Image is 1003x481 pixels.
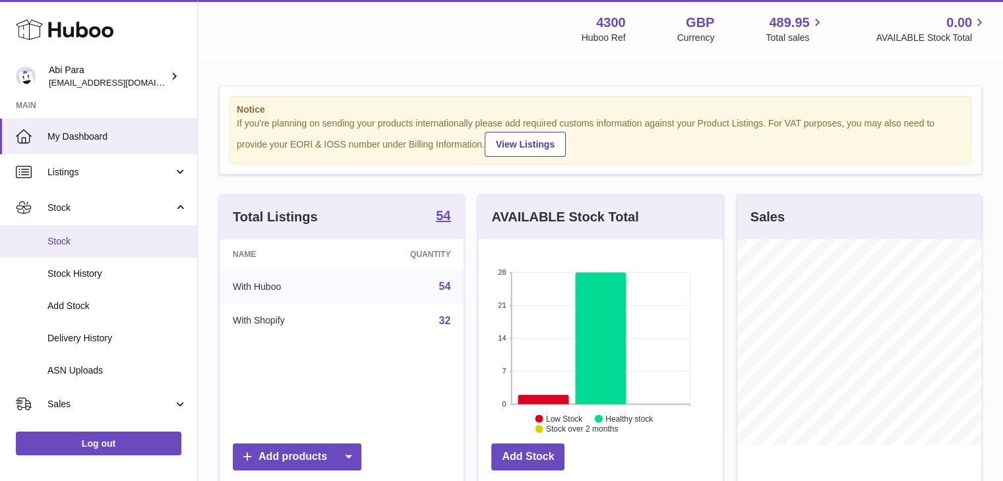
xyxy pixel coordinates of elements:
[47,398,173,410] span: Sales
[491,443,564,470] a: Add Stock
[946,14,972,32] span: 0.00
[677,32,715,44] div: Currency
[499,268,506,276] text: 28
[439,281,451,292] a: 54
[439,315,451,326] a: 32
[220,239,351,269] th: Name
[582,32,626,44] div: Huboo Ref
[596,14,626,32] strong: 4300
[546,424,618,434] text: Stock over 2 months
[47,300,187,312] span: Add Stock
[233,443,361,470] a: Add products
[49,77,194,88] span: [EMAIL_ADDRESS][DOMAIN_NAME]
[351,239,464,269] th: Quantity
[220,269,351,304] td: With Huboo
[47,364,187,377] span: ASN Uploads
[49,64,167,89] div: Abi Para
[47,166,173,179] span: Listings
[233,208,318,226] h3: Total Listings
[605,414,653,423] text: Healthy stock
[436,209,450,222] strong: 54
[220,304,351,338] td: With Shopify
[766,14,824,44] a: 489.95 Total sales
[750,208,785,226] h3: Sales
[766,32,824,44] span: Total sales
[47,332,187,345] span: Delivery History
[16,432,181,455] a: Log out
[546,414,583,423] text: Low Stock
[47,235,187,248] span: Stock
[491,208,638,226] h3: AVAILABLE Stock Total
[237,117,964,157] div: If you're planning on sending your products internationally please add required customs informati...
[47,268,187,280] span: Stock History
[876,32,987,44] span: AVAILABLE Stock Total
[16,67,36,86] img: Abi@mifo.co.uk
[47,202,173,214] span: Stock
[237,103,964,116] strong: Notice
[686,14,714,32] strong: GBP
[436,209,450,225] a: 54
[499,334,506,342] text: 14
[769,14,809,32] span: 489.95
[47,130,187,143] span: My Dashboard
[876,14,987,44] a: 0.00 AVAILABLE Stock Total
[502,400,506,408] text: 0
[499,301,506,309] text: 21
[485,132,566,157] a: View Listings
[502,367,506,375] text: 7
